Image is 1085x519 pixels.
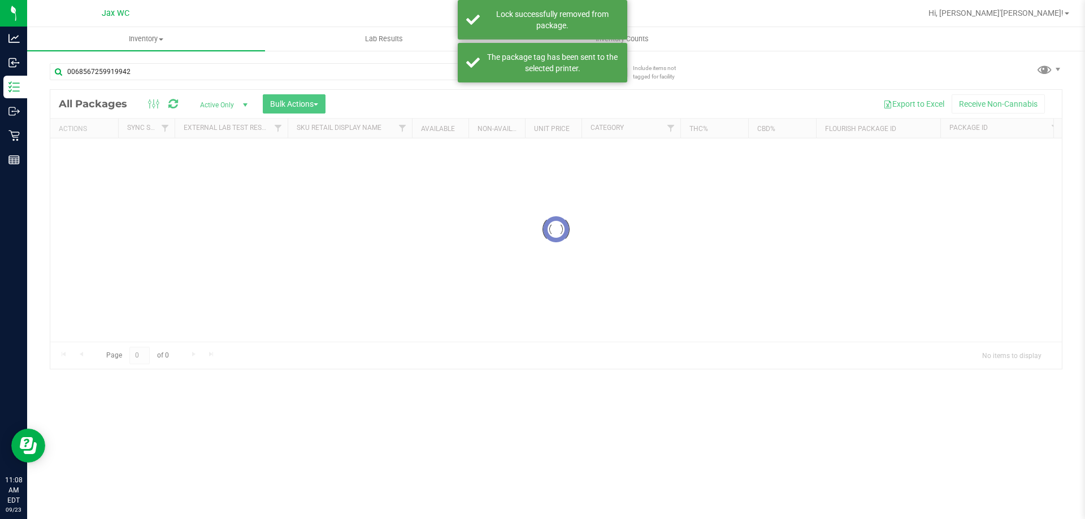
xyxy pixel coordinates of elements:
p: 11:08 AM EDT [5,475,22,505]
a: Inventory [27,27,265,51]
input: Search Package ID, Item Name, SKU, Lot or Part Number... [50,63,511,80]
a: Lab Results [265,27,503,51]
inline-svg: Retail [8,130,20,141]
span: Jax WC [102,8,129,18]
inline-svg: Reports [8,154,20,165]
inline-svg: Inbound [8,57,20,68]
span: Include items not tagged for facility [633,64,689,81]
p: 09/23 [5,505,22,514]
span: Hi, [PERSON_NAME]'[PERSON_NAME]! [928,8,1064,18]
inline-svg: Analytics [8,33,20,44]
inline-svg: Inventory [8,81,20,93]
iframe: Resource center [11,429,45,463]
div: The package tag has been sent to the selected printer. [486,51,619,74]
inline-svg: Outbound [8,106,20,117]
span: Lab Results [350,34,418,44]
div: Lock successfully removed from package. [486,8,619,31]
span: Inventory [27,34,265,44]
